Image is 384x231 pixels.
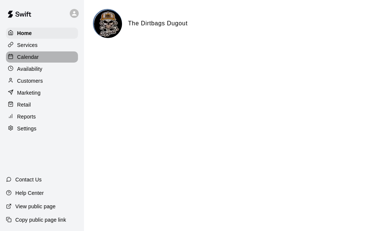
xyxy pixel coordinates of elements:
[15,176,42,183] p: Contact Us
[6,51,78,63] a: Calendar
[17,101,31,108] p: Retail
[6,28,78,39] a: Home
[17,53,39,61] p: Calendar
[128,19,188,28] h6: The Dirtbags Dugout
[17,29,32,37] p: Home
[15,189,44,197] p: Help Center
[17,89,41,96] p: Marketing
[17,77,43,85] p: Customers
[6,87,78,98] a: Marketing
[15,203,56,210] p: View public page
[17,125,37,132] p: Settings
[6,75,78,86] a: Customers
[6,39,78,51] a: Services
[17,65,43,73] p: Availability
[15,216,66,224] p: Copy public page link
[17,113,36,120] p: Reports
[6,99,78,110] a: Retail
[17,41,38,49] p: Services
[6,123,78,134] a: Settings
[6,63,78,75] a: Availability
[94,10,122,38] img: The Dirtbags Dugout logo
[6,111,78,122] a: Reports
